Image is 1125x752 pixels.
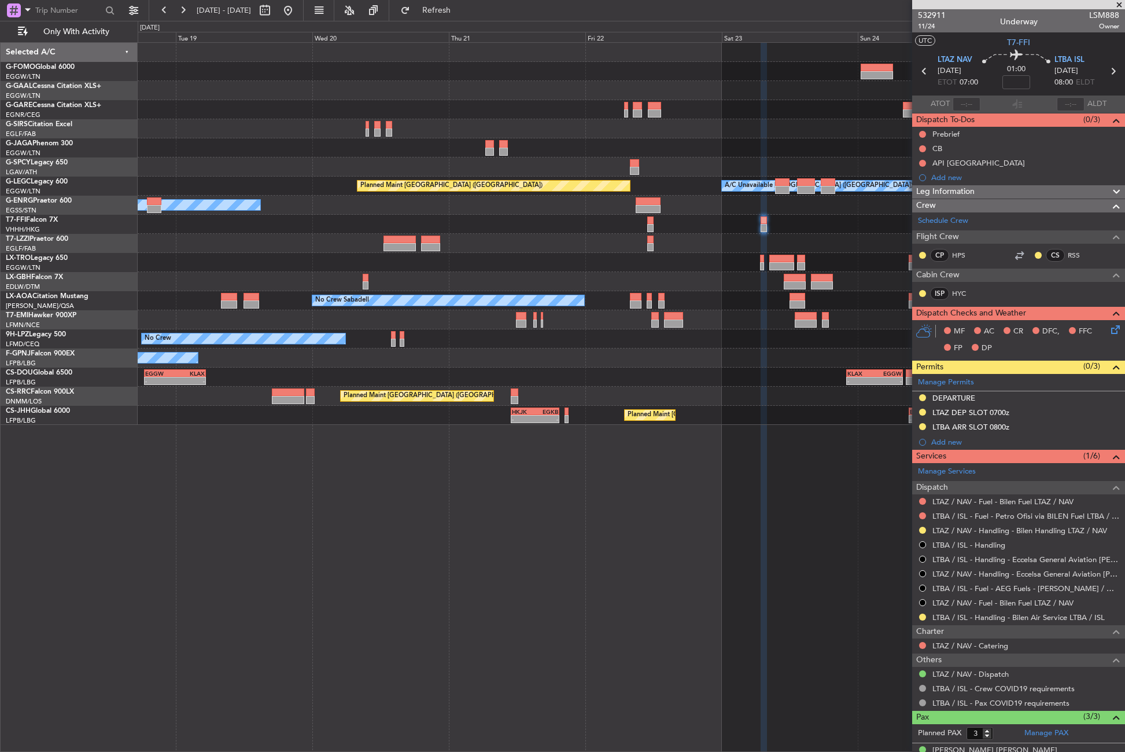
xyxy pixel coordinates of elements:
span: T7-FFI [6,217,26,223]
a: T7-LZZIPraetor 600 [6,236,68,243]
span: FFC [1079,326,1092,338]
div: - [875,377,902,384]
a: EGGW/LTN [6,72,40,81]
span: CS-JHH [6,408,31,414]
span: Cabin Crew [916,269,960,282]
a: LTBA / ISL - Handling - Eccelsa General Aviation [PERSON_NAME] / OLB [932,555,1119,564]
a: CS-RRCFalcon 900LX [6,388,74,395]
a: LX-AOACitation Mustang [6,293,88,300]
div: API [GEOGRAPHIC_DATA] [932,158,1025,168]
div: Wed 20 [312,32,449,42]
a: LTBA / ISL - Pax COVID19 requirements [932,698,1069,708]
span: 532911 [918,9,946,21]
div: Tue 19 [176,32,312,42]
a: LX-GBHFalcon 7X [6,274,63,281]
a: Manage PAX [1024,728,1068,739]
div: EGGW [145,370,175,377]
button: UTC [915,35,935,46]
span: CS-DOU [6,369,33,376]
span: ELDT [1076,77,1094,89]
a: LTAZ / NAV - Dispatch [932,669,1009,679]
div: CP [930,249,949,262]
span: Leg Information [916,185,975,199]
span: ALDT [1087,98,1106,110]
a: LTBA / ISL - Fuel - Petro Ofisi via BILEN Fuel LTBA / ISL [932,511,1119,521]
a: EDLW/DTM [6,283,40,291]
span: [DATE] [1054,65,1078,77]
span: LX-AOA [6,293,32,300]
span: Dispatch To-Dos [916,113,975,127]
div: KLAX [175,370,204,377]
a: T7-EMIHawker 900XP [6,312,76,319]
span: T7-LZZI [6,236,29,243]
div: No Crew Sabadell [315,292,369,309]
span: G-SIRS [6,121,28,128]
a: G-FOMOGlobal 6000 [6,64,75,71]
a: LTBA / ISL - Fuel - AEG Fuels - [PERSON_NAME] / OLB [932,584,1119,593]
div: EGKB [535,408,558,415]
a: LTBA / ISL - Crew COVID19 requirements [932,684,1075,694]
div: Fri 22 [585,32,722,42]
div: Planned Maint [GEOGRAPHIC_DATA] ([GEOGRAPHIC_DATA]) [344,387,526,405]
span: Permits [916,361,943,374]
div: - [145,377,175,384]
a: G-GARECessna Citation XLS+ [6,102,101,109]
a: LTAZ / NAV - Fuel - Bilen Fuel LTAZ / NAV [932,497,1074,507]
span: (3/3) [1083,710,1100,722]
a: EGGW/LTN [6,263,40,272]
a: HYC [952,288,978,299]
span: Dispatch Checks and Weather [916,307,1026,320]
a: Manage Permits [918,377,974,388]
a: LFPB/LBG [6,416,36,425]
div: - [175,377,204,384]
span: DFC, [1042,326,1060,338]
a: Schedule Crew [918,215,968,227]
div: [DATE] [140,23,160,33]
input: Trip Number [35,2,102,19]
a: LTBA / ISL - Handling [932,540,1005,550]
div: CS [1046,249,1065,262]
div: Planned Maint [GEOGRAPHIC_DATA] ([GEOGRAPHIC_DATA]) [360,177,543,195]
a: CS-JHHGlobal 6000 [6,408,70,414]
span: G-GAAL [6,83,32,90]
div: LTAZ DEP SLOT 0700z [932,408,1009,417]
div: Planned Maint [GEOGRAPHIC_DATA] ([GEOGRAPHIC_DATA]) [628,406,810,424]
a: EGSS/STN [6,206,36,215]
a: LX-TROLegacy 650 [6,255,68,262]
a: LFMN/NCE [6,321,40,329]
span: 08:00 [1054,77,1073,89]
div: EGGW [875,370,902,377]
a: LTAZ / NAV - Handling - Bilen Handling LTAZ / NAV [932,526,1107,535]
a: LTBA / ISL - Handling - Bilen Air Service LTBA / ISL [932,612,1105,622]
div: Sat 23 [722,32,858,42]
span: ATOT [931,98,950,110]
span: Flight Crew [916,230,959,244]
div: No Crew [145,330,171,347]
a: 9H-LPZLegacy 500 [6,331,66,338]
a: EGLF/FAB [6,244,36,253]
a: G-SIRSCitation Excel [6,121,72,128]
div: Add new [931,173,1119,182]
span: DP [982,343,992,354]
span: Owner [1089,21,1119,31]
a: LTAZ / NAV - Fuel - Bilen Fuel LTAZ / NAV [932,598,1074,608]
a: LTAZ / NAV - Handling - Eccelsa General Aviation [PERSON_NAME] / OLB [932,569,1119,579]
span: (0/3) [1083,113,1100,126]
div: LTBA ARR SLOT 0800z [932,422,1009,432]
span: G-ENRG [6,197,33,204]
span: Others [916,654,942,667]
span: LX-GBH [6,274,31,281]
span: MF [954,326,965,338]
span: (1/6) [1083,450,1100,462]
input: --:-- [953,97,980,111]
span: Services [916,450,946,463]
a: EGLF/FAB [6,130,36,138]
span: LTBA ISL [1054,54,1085,66]
a: VHHH/HKG [6,225,40,234]
span: Dispatch [916,481,948,494]
div: CB [932,144,942,153]
span: CR [1013,326,1023,338]
div: Thu 21 [449,32,585,42]
div: DEPARTURE [932,393,975,403]
a: LFMD/CEQ [6,340,39,349]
